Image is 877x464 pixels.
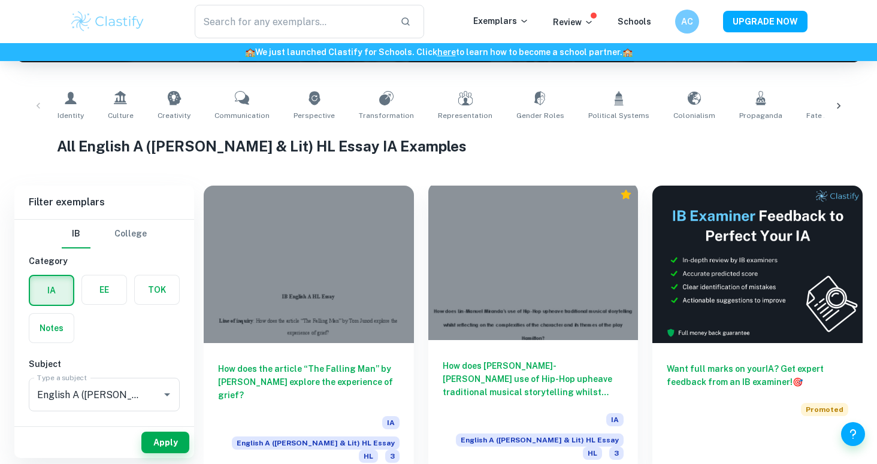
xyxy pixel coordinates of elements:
[801,403,848,416] span: Promoted
[359,450,378,463] span: HL
[553,16,594,29] p: Review
[622,47,633,57] span: 🏫
[69,10,146,34] img: Clastify logo
[62,220,90,248] button: IB
[195,5,391,38] input: Search for any exemplars...
[2,46,875,59] h6: We just launched Clastify for Schools. Click to learn how to become a school partner.
[583,447,602,460] span: HL
[57,135,820,157] h1: All English A ([PERSON_NAME] & Lit) HL Essay IA Examples
[456,433,624,447] span: English A ([PERSON_NAME] & Lit) HL Essay
[588,110,649,121] span: Political Systems
[245,47,255,57] span: 🏫
[108,110,134,121] span: Culture
[681,15,694,28] h6: AC
[218,362,400,402] h6: How does the article “The Falling Man” by [PERSON_NAME] explore the experience of grief?
[29,254,180,268] h6: Category
[438,110,492,121] span: Representation
[158,110,190,121] span: Creativity
[609,447,624,460] span: 3
[437,47,456,57] a: here
[294,110,335,121] span: Perspective
[135,275,179,304] button: TOK
[382,416,400,429] span: IA
[37,372,87,383] label: Type a subject
[841,422,865,446] button: Help and Feedback
[652,186,863,343] img: Thumbnail
[114,220,147,248] button: College
[606,413,624,426] span: IA
[29,357,180,371] h6: Subject
[62,220,147,248] div: Filter type choice
[739,110,782,121] span: Propaganda
[14,186,194,219] h6: Filter exemplars
[58,110,84,121] span: Identity
[214,110,270,121] span: Communication
[443,359,624,399] h6: How does [PERSON_NAME]-[PERSON_NAME] use of Hip-Hop upheave traditional musical storytelling whil...
[359,110,414,121] span: Transformation
[473,14,529,28] p: Exemplars
[620,189,632,201] div: Premium
[723,11,808,32] button: UPGRADE NOW
[30,276,73,305] button: IA
[232,436,400,450] span: English A ([PERSON_NAME] & Lit) HL Essay
[141,432,189,453] button: Apply
[82,275,126,304] button: EE
[675,10,699,34] button: AC
[673,110,715,121] span: Colonialism
[667,362,848,389] h6: Want full marks on your IA ? Get expert feedback from an IB examiner!
[516,110,564,121] span: Gender Roles
[159,386,176,403] button: Open
[29,314,74,342] button: Notes
[806,110,866,121] span: Fate and Destiny
[793,377,803,387] span: 🎯
[385,450,400,463] span: 3
[618,17,651,26] a: Schools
